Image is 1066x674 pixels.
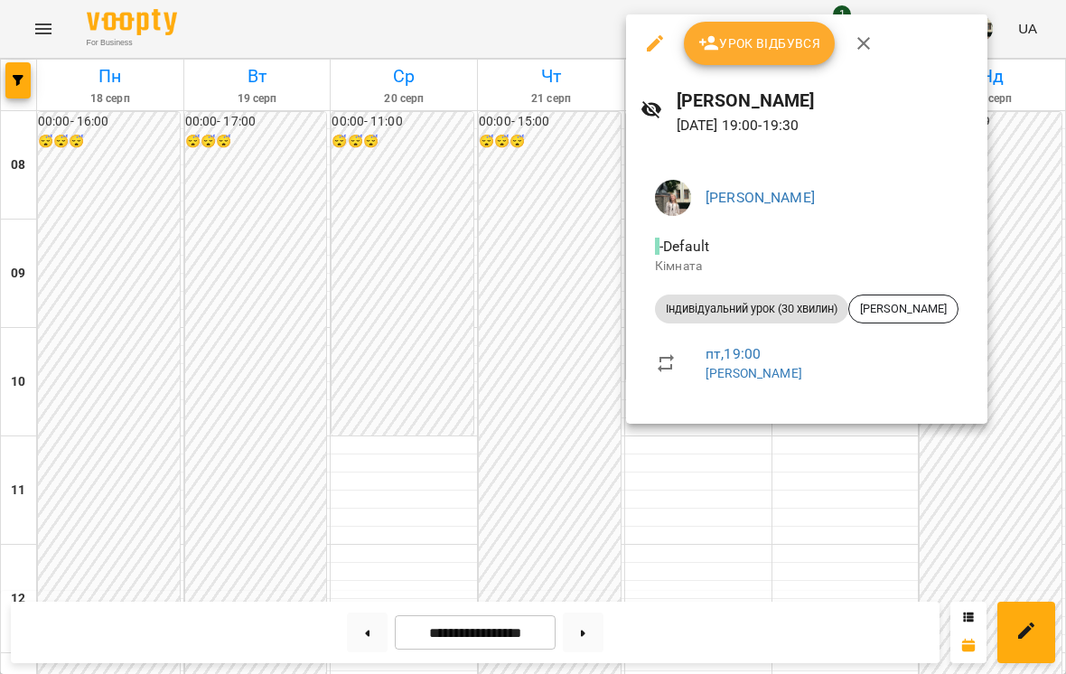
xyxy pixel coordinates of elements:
div: [PERSON_NAME] [848,295,958,323]
p: Кімната [655,257,958,276]
a: пт , 19:00 [706,345,761,362]
span: - Default [655,238,713,255]
a: [PERSON_NAME] [706,366,802,380]
span: Урок відбувся [698,33,821,54]
span: Індивідуальний урок (30 хвилин) [655,301,848,317]
a: [PERSON_NAME] [706,189,815,206]
img: cf4d6eb83d031974aacf3fedae7611bc.jpeg [655,180,691,216]
span: [PERSON_NAME] [849,301,958,317]
button: Урок відбувся [684,22,836,65]
h6: [PERSON_NAME] [677,87,973,115]
p: [DATE] 19:00 - 19:30 [677,115,973,136]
